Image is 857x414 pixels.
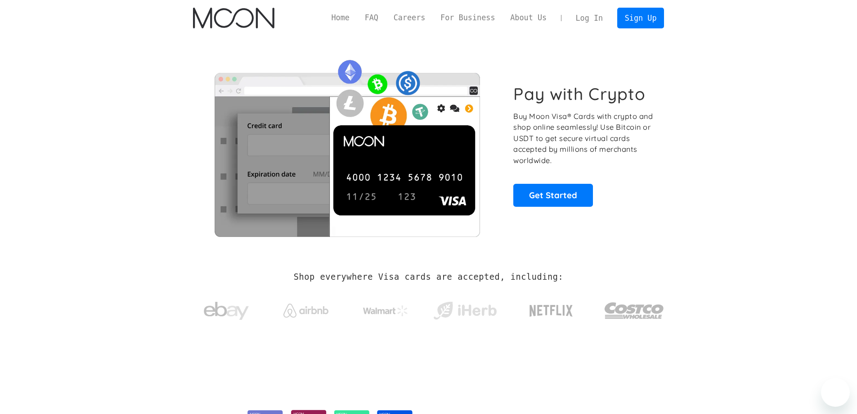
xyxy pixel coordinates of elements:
img: Moon Cards let you spend your crypto anywhere Visa is accepted. [193,54,501,237]
a: FAQ [357,12,386,23]
img: Moon Logo [193,8,274,28]
a: Walmart [352,296,419,321]
a: Log In [568,8,610,28]
img: iHerb [431,299,498,323]
a: Get Started [513,184,593,206]
a: Sign Up [617,8,664,28]
a: ebay [193,288,260,330]
a: Costco [604,285,664,332]
h2: Shop everywhere Visa cards are accepted, including: [294,272,563,282]
p: Buy Moon Visa® Cards with crypto and shop online seamlessly! Use Bitcoin or USDT to get secure vi... [513,111,654,166]
a: For Business [433,12,503,23]
a: Netflix [511,291,592,327]
a: home [193,8,274,28]
a: iHerb [431,290,498,327]
h1: Pay with Crypto [513,84,646,104]
img: Airbnb [283,304,328,318]
a: Airbnb [272,295,339,322]
img: Costco [604,294,664,328]
iframe: Button to launch messaging window [821,378,850,407]
a: Careers [386,12,433,23]
img: Netflix [529,300,574,322]
img: ebay [204,297,249,325]
a: About Us [503,12,554,23]
a: Home [324,12,357,23]
img: Walmart [363,305,408,316]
